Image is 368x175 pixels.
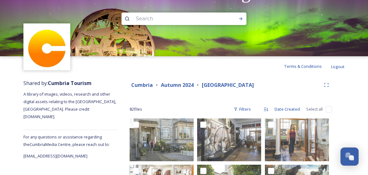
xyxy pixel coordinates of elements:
span: For any questions or assistance regarding the Cumbria Media Centre, please reach out to: [23,134,110,147]
span: Terms & Conditions [284,63,322,69]
div: Date Created [271,103,303,115]
a: Terms & Conditions [284,62,331,70]
strong: Cumbria Tourism [48,80,92,87]
span: Select all [306,106,323,112]
span: Logout [331,64,345,69]
img: images.jpg [24,24,70,70]
img: CUMBRIATOURISM_241003_PaulMitchell_Kendal_Museum-24.jpg [265,118,329,161]
strong: Autumn 2024 [161,82,194,88]
img: CUMBRIATOURISM_241003_PaulMitchell_Kendal_Museum-48.jpg [197,118,261,161]
span: Shared by: [23,80,92,87]
div: Filters [231,103,254,115]
button: Open Chat [341,147,359,166]
strong: [GEOGRAPHIC_DATA] [202,82,254,88]
span: 82 file s [130,106,142,112]
span: A library of images, videos, research and other digital assets relating to the [GEOGRAPHIC_DATA],... [23,91,117,119]
strong: Cumbria [131,82,153,88]
img: CUMBRIATOURISM_241003_PaulMitchell_Kendal_Museum-32.jpg [130,118,194,161]
span: [EMAIL_ADDRESS][DOMAIN_NAME] [23,153,87,159]
input: Search [133,12,218,26]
